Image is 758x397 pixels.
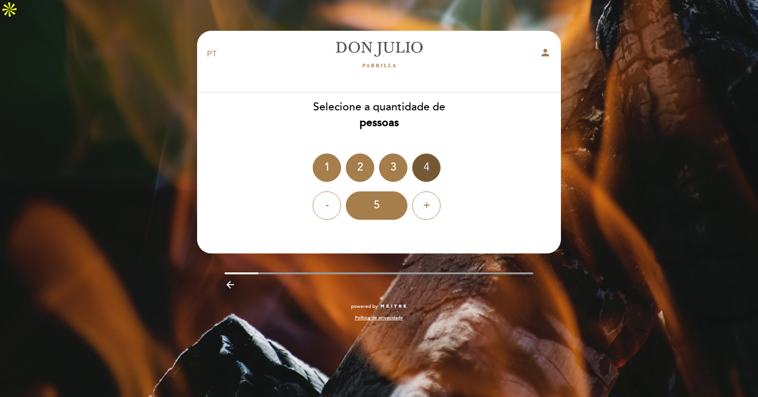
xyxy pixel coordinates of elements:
b: pessoas [360,116,399,129]
div: + [412,191,441,220]
div: 4 [412,153,441,182]
a: Política de privacidade [355,315,403,321]
i: person [540,47,551,58]
i: arrow_backward [225,279,236,290]
a: [PERSON_NAME] [320,41,438,67]
a: powered by [351,303,407,310]
img: MEITRE [380,304,407,309]
button: person [540,47,551,62]
div: 3 [379,153,407,182]
div: 2 [346,153,374,182]
div: Selecione a quantidade de [197,99,561,131]
span: powered by [351,303,378,310]
div: 1 [313,153,341,182]
div: - [313,191,341,220]
div: 5 [346,191,407,220]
